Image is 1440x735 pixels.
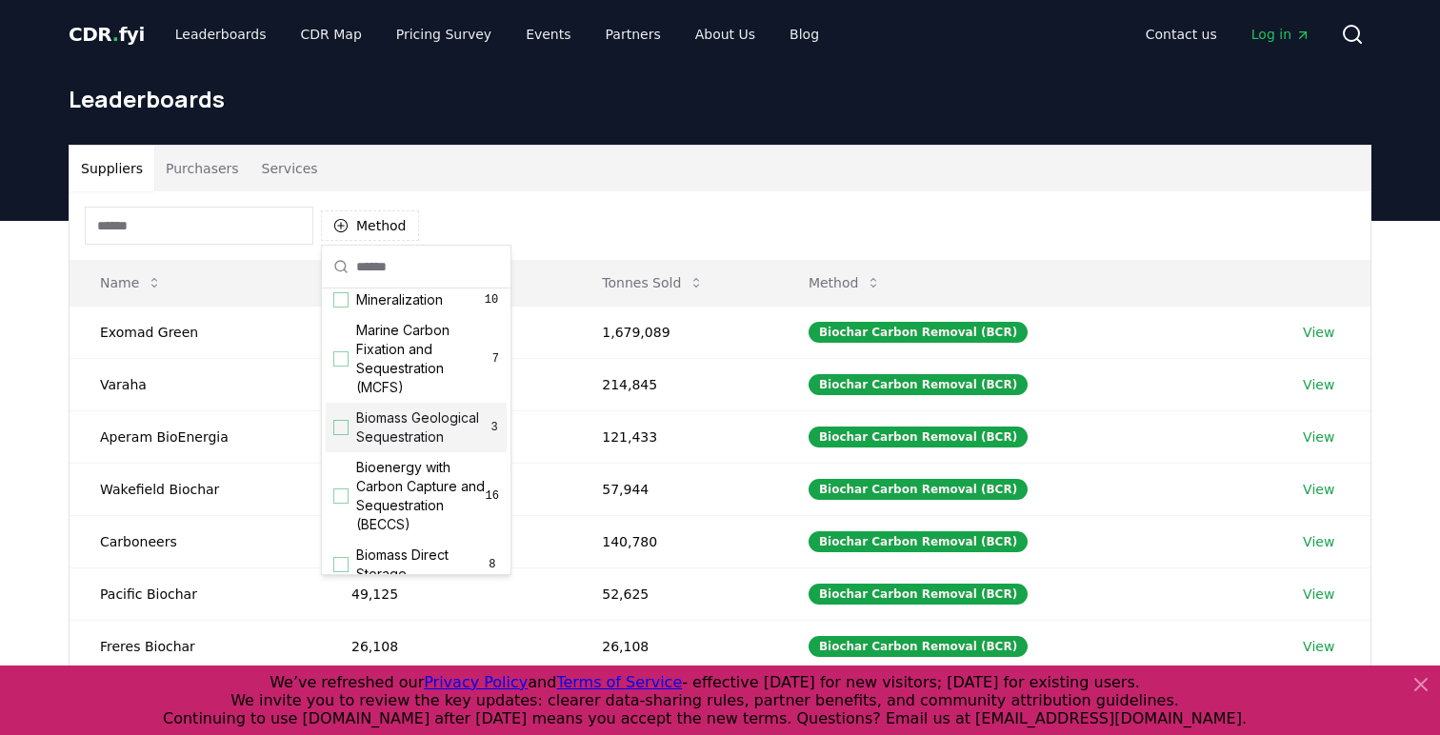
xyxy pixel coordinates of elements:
a: View [1303,532,1334,551]
div: Biochar Carbon Removal (BCR) [809,584,1028,605]
div: Biochar Carbon Removal (BCR) [809,427,1028,447]
a: Leaderboards [160,17,282,51]
nav: Main [1130,17,1326,51]
button: Name [85,264,177,302]
a: View [1303,427,1334,447]
td: 121,433 [571,410,778,463]
div: Biochar Carbon Removal (BCR) [809,322,1028,343]
td: 140,780 [571,515,778,567]
a: View [1303,323,1334,342]
td: 214,845 [571,358,778,410]
a: Log in [1236,17,1326,51]
div: Biochar Carbon Removal (BCR) [809,479,1028,500]
span: Biomass Direct Storage [356,546,486,584]
span: 16 [486,488,499,504]
td: Freres Biochar [70,620,321,672]
div: Biochar Carbon Removal (BCR) [809,374,1028,395]
span: Marine Carbon Fixation and Sequestration (MCFS) [356,321,492,397]
td: Aperam BioEnergia [70,410,321,463]
a: CDR Map [286,17,377,51]
button: Purchasers [154,146,250,191]
a: View [1303,585,1334,604]
div: Biochar Carbon Removal (BCR) [809,636,1028,657]
button: Suppliers [70,146,154,191]
div: Biochar Carbon Removal (BCR) [809,531,1028,552]
td: Pacific Biochar [70,567,321,620]
a: Contact us [1130,17,1232,51]
span: Bioenergy with Carbon Capture and Sequestration (BECCS) [356,458,486,534]
a: Blog [774,17,834,51]
span: 3 [490,420,499,435]
td: 26,108 [571,620,778,672]
span: 7 [492,351,499,367]
a: Events [510,17,586,51]
button: Tonnes Sold [587,264,719,302]
td: 57,944 [571,463,778,515]
td: 52,625 [571,567,778,620]
nav: Main [160,17,834,51]
td: Varaha [70,358,321,410]
a: View [1303,637,1334,656]
span: CDR fyi [69,23,145,46]
button: Method [793,264,897,302]
td: 1,679,089 [571,306,778,358]
a: View [1303,480,1334,499]
a: View [1303,375,1334,394]
td: Wakefield Biochar [70,463,321,515]
h1: Leaderboards [69,84,1371,114]
span: Log in [1251,25,1310,44]
button: Method [321,210,419,241]
span: Biomass Geological Sequestration [356,408,490,447]
a: CDR.fyi [69,21,145,48]
span: . [112,23,119,46]
a: Partners [590,17,676,51]
span: Mineralization [356,290,443,309]
a: About Us [680,17,770,51]
span: 10 [484,292,499,308]
button: Services [250,146,330,191]
td: Carboneers [70,515,321,567]
span: 8 [486,557,499,572]
td: Exomad Green [70,306,321,358]
td: 49,125 [321,567,571,620]
a: Pricing Survey [381,17,507,51]
td: 26,108 [321,620,571,672]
